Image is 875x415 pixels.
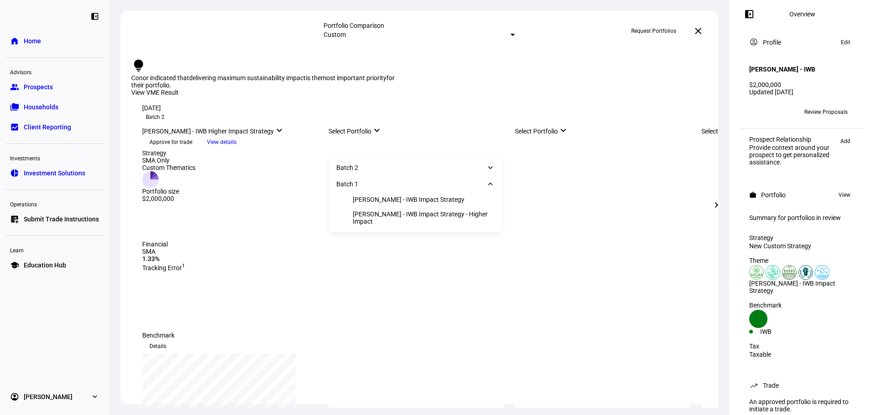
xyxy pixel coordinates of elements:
[798,265,813,280] img: racialJustice.colored.svg
[324,31,346,38] mat-select-trigger: Custom
[749,265,764,280] img: deforestation.colored.svg
[749,381,758,390] mat-icon: trending_up
[749,88,855,96] div: Updated [DATE]
[131,58,146,73] mat-icon: lightbulb
[749,280,855,294] div: [PERSON_NAME] - IWB Impact Strategy
[10,169,19,178] eth-mat-symbol: pie_chart
[207,135,237,149] span: View details
[815,265,829,280] img: cleanWater.colored.svg
[5,243,104,256] div: Learn
[149,135,192,149] span: Approve for trade
[182,262,185,269] sup: 1
[142,104,318,112] div: [DATE]
[749,144,836,166] div: Provide context around your prospect to get personalized assistance.
[24,36,41,46] span: Home
[5,197,104,210] div: Operations
[782,265,797,280] img: sustainableAgriculture.colored.svg
[749,66,815,73] h4: [PERSON_NAME] - IWB
[321,74,386,82] span: most important priority
[5,164,104,182] a: pie_chartInvestment Solutions
[486,179,495,189] mat-icon: keyboard_arrow_down
[24,169,85,178] span: Investment Solutions
[10,215,19,224] eth-mat-symbol: list_alt_add
[515,123,690,135] div: Select Portfolio
[146,113,165,121] div: Batch 2
[558,125,569,136] mat-icon: keyboard_arrow_down
[486,163,495,172] mat-icon: keyboard_arrow_down
[749,214,855,221] div: Summary for portfolios in review
[90,12,99,21] eth-mat-symbol: left_panel_close
[90,392,99,401] eth-mat-symbol: expand_more
[749,302,855,309] div: Benchmark
[753,109,760,115] span: JC
[789,10,815,18] div: Overview
[142,241,318,248] div: Financial
[149,339,166,354] span: Details
[749,190,855,200] eth-panel-overview-card-header: Portfolio
[5,65,104,78] div: Advisors
[371,125,382,136] mat-icon: keyboard_arrow_down
[5,118,104,136] a: bid_landscapeClient Reporting
[10,36,19,46] eth-mat-symbol: home
[131,89,707,97] div: View VME Result
[353,210,495,225] div: [PERSON_NAME] - IWB Impact Strategy - Higher Impact
[711,200,722,210] mat-icon: chevron_right
[749,343,855,350] div: Tax
[631,24,676,38] span: Request Portfolios
[142,332,318,339] div: Benchmark
[834,190,855,200] button: View
[760,328,802,335] div: IWB
[142,255,318,262] div: 1.33%
[10,392,19,401] eth-mat-symbol: account_circle
[749,242,855,250] div: New Custom Strategy
[353,196,464,203] div: [PERSON_NAME] - IWB Impact Strategy
[24,82,53,92] span: Prospects
[744,9,755,20] mat-icon: left_panel_open
[804,105,848,119] span: Review Proposals
[749,81,855,88] div: $2,000,000
[749,351,855,358] div: Taxable
[142,188,196,195] div: Portfolio size
[274,125,285,136] mat-icon: keyboard_arrow_down
[200,135,244,149] button: View details
[329,123,504,135] div: Select Portfolio
[624,24,684,38] button: Request Portfolios
[200,138,244,145] a: View details
[336,164,358,171] div: Batch 2
[336,180,358,188] div: Batch 1
[749,37,758,46] mat-icon: account_circle
[693,26,704,36] mat-icon: close
[5,32,104,50] a: homeHome
[841,37,850,48] span: Edit
[749,234,855,241] div: Strategy
[763,382,779,389] div: Trade
[5,98,104,116] a: folder_copyHouseholds
[142,123,318,135] div: [PERSON_NAME] - IWB Higher Impact Strategy
[131,74,396,89] div: Conor indicated that is the for their portfolio.
[142,135,200,149] button: Approve for trade
[836,136,855,147] button: Add
[797,105,855,119] button: Review Proposals
[5,78,104,96] a: groupProspects
[10,82,19,92] eth-mat-symbol: group
[189,74,306,82] span: delivering maximum sustainability impact
[24,392,72,401] span: [PERSON_NAME]
[324,22,515,29] div: Portfolio Comparison
[10,123,19,132] eth-mat-symbol: bid_landscape
[749,191,757,199] mat-icon: work
[142,149,196,157] div: Strategy
[24,102,58,112] span: Households
[840,136,850,147] span: Add
[142,248,318,255] div: SMA
[5,151,104,164] div: Investments
[142,157,196,164] div: SMA Only
[749,257,855,264] div: Theme
[142,264,185,272] span: Tracking Error
[24,261,66,270] span: Education Hub
[763,39,781,46] div: Profile
[749,37,855,48] eth-panel-overview-card-header: Profile
[24,123,71,132] span: Client Reporting
[142,339,174,354] button: Details
[749,380,855,391] eth-panel-overview-card-header: Trade
[839,190,850,200] span: View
